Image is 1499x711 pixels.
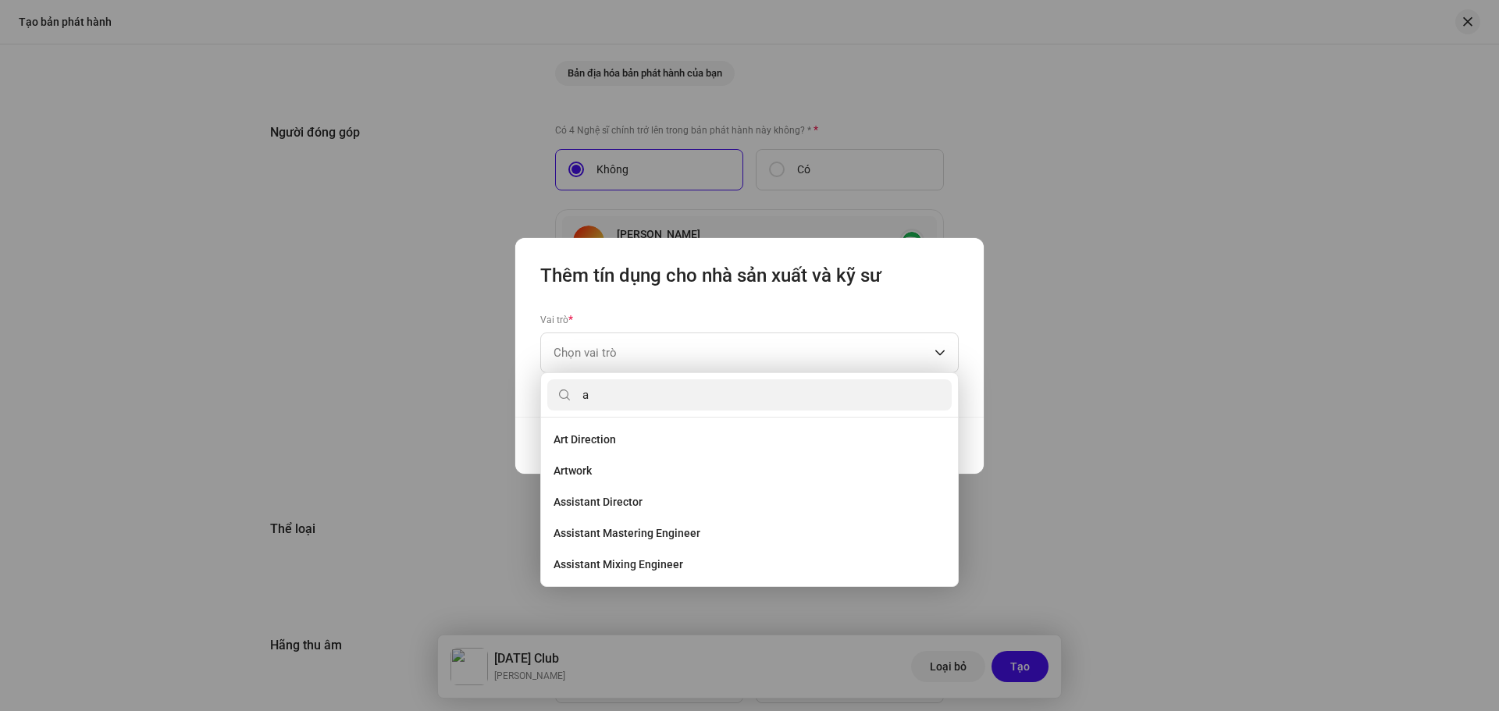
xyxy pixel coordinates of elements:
[540,313,573,326] label: Vai trò
[554,556,683,572] span: Assistant Mixing Engineer
[554,432,616,447] span: Art Direction
[547,455,952,486] li: Artwork
[547,424,952,455] li: Art Direction
[554,525,700,541] span: Assistant Mastering Engineer
[547,549,952,580] li: Assistant Mixing Engineer
[554,463,592,478] span: Artwork
[554,494,643,510] span: Assistant Director
[547,517,952,549] li: Assistant Mastering Engineer
[540,263,881,288] span: Thêm tín dụng cho nhà sản xuất và kỹ sư
[935,333,945,372] div: dropdown trigger
[547,486,952,517] li: Assistant Director
[554,333,935,372] span: Chọn vai trò
[547,580,952,611] li: Assistant Producer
